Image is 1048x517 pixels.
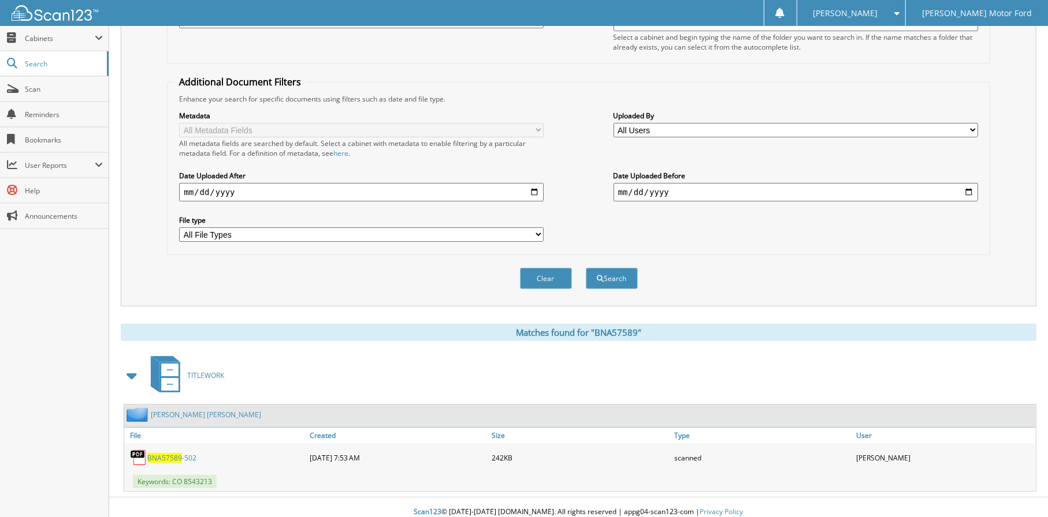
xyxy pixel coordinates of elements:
span: Announcements [25,211,103,221]
input: end [614,183,978,201]
label: File type [179,215,544,225]
span: Scan123 [414,507,442,516]
img: PDF.png [130,449,147,466]
span: User Reports [25,160,95,170]
div: [DATE] 7:53 AM [307,446,489,469]
div: Enhance your search for specific documents using filters such as date and file type. [173,94,984,104]
span: Keywords: CO 8543213 [133,475,217,488]
label: Date Uploaded Before [614,171,978,181]
label: Metadata [179,111,544,121]
span: Scan [25,84,103,94]
input: start [179,183,544,201]
a: here [333,148,348,158]
a: Size [489,428,671,443]
div: scanned [671,446,854,469]
label: Uploaded By [614,111,978,121]
span: [PERSON_NAME] [813,10,878,17]
a: User [853,428,1036,443]
div: Select a cabinet and begin typing the name of the folder you want to search in. If the name match... [614,32,978,52]
label: Date Uploaded After [179,171,544,181]
a: Created [307,428,489,443]
a: Type [671,428,854,443]
span: Cabinets [25,33,95,43]
div: Matches found for "BNA57589" [121,324,1036,341]
a: [PERSON_NAME] [PERSON_NAME] [151,410,261,419]
span: TITLEWORK [187,370,224,380]
div: [PERSON_NAME] [853,446,1036,469]
div: 242KB [489,446,671,469]
a: File [124,428,307,443]
span: Reminders [25,110,103,119]
a: BNA57589-502 [147,453,196,463]
span: Search [25,59,101,69]
a: Privacy Policy [700,507,744,516]
span: Help [25,186,103,196]
legend: Additional Document Filters [173,76,307,88]
iframe: Chat Widget [990,462,1048,517]
span: Bookmarks [25,135,103,145]
img: scan123-logo-white.svg [12,5,98,21]
button: Search [586,268,638,289]
button: Clear [520,268,572,289]
div: All metadata fields are searched by default. Select a cabinet with metadata to enable filtering b... [179,138,544,158]
span: [PERSON_NAME] Motor Ford [922,10,1032,17]
span: BNA57589 [147,453,182,463]
a: TITLEWORK [144,353,224,398]
img: folder2.png [127,407,151,422]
